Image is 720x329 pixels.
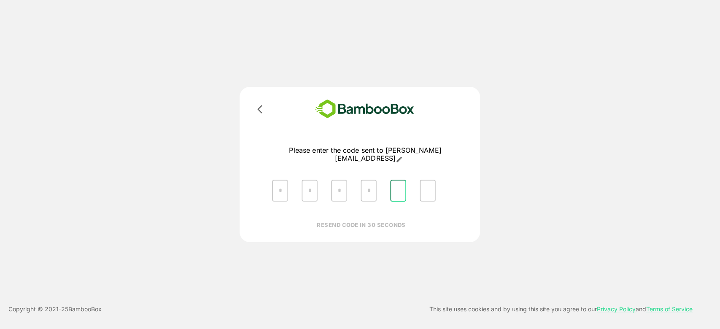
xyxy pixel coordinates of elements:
[302,180,318,202] input: Please enter OTP character 2
[390,180,406,202] input: Please enter OTP character 5
[331,180,347,202] input: Please enter OTP character 3
[429,304,693,314] p: This site uses cookies and by using this site you agree to our and
[265,146,465,163] p: Please enter the code sent to [PERSON_NAME][EMAIL_ADDRESS]
[303,97,426,121] img: bamboobox
[420,180,436,202] input: Please enter OTP character 6
[361,180,377,202] input: Please enter OTP character 4
[646,305,693,313] a: Terms of Service
[597,305,636,313] a: Privacy Policy
[272,180,288,202] input: Please enter OTP character 1
[8,304,102,314] p: Copyright © 2021- 25 BambooBox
